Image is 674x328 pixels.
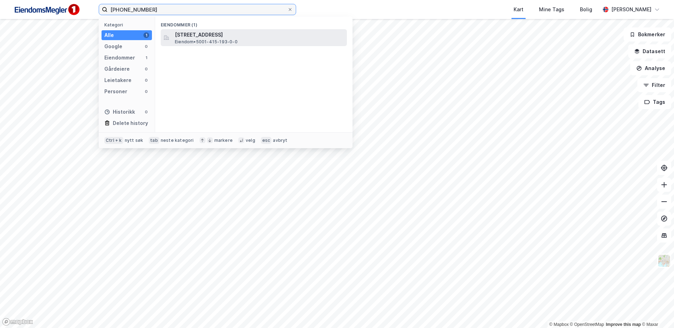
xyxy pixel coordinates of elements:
div: 1 [143,55,149,61]
div: esc [261,137,272,144]
img: Z [657,254,671,267]
div: Delete history [113,119,148,127]
div: Google [104,42,122,51]
div: Kategori [104,22,152,27]
div: Leietakere [104,76,131,84]
button: Filter [637,78,671,92]
button: Datasett [628,44,671,58]
div: avbryt [273,138,287,143]
div: Eiendommer (1) [155,17,353,29]
div: Ctrl + k [104,137,123,144]
img: F4PB6Px+NJ5v8B7XTbfpPpyloAAAAASUVORK5CYII= [11,2,82,18]
a: OpenStreetMap [570,322,604,327]
div: [PERSON_NAME] [611,5,651,14]
div: velg [246,138,255,143]
div: Kart [514,5,523,14]
span: [STREET_ADDRESS] [175,31,344,39]
div: Eiendommer [104,53,135,62]
div: 0 [143,77,149,83]
div: 1 [143,32,149,38]
button: Tags [638,95,671,109]
a: Mapbox homepage [2,318,33,326]
div: 0 [143,89,149,94]
input: Søk på adresse, matrikkel, gårdeiere, leietakere eller personer [108,4,287,15]
div: Bolig [580,5,592,14]
iframe: Chat Widget [639,294,674,328]
a: Improve this map [606,322,641,327]
button: Analyse [630,61,671,75]
div: nytt søk [125,138,143,143]
div: Gårdeiere [104,65,130,73]
div: Personer [104,87,127,96]
div: Historikk [104,108,135,116]
div: tab [149,137,159,144]
div: 0 [143,44,149,49]
div: Alle [104,31,114,39]
div: 0 [143,109,149,115]
div: markere [214,138,233,143]
span: Eiendom • 5001-415-193-0-0 [175,39,238,45]
div: neste kategori [161,138,194,143]
a: Mapbox [549,322,569,327]
div: Mine Tags [539,5,564,14]
div: 0 [143,66,149,72]
div: Kontrollprogram for chat [639,294,674,328]
button: Bokmerker [624,27,671,42]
